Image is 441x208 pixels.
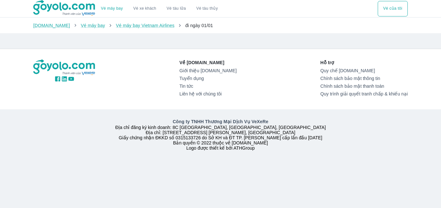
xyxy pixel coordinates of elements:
a: Vé xe khách [133,6,156,11]
div: choose transportation mode [96,1,223,16]
div: choose transportation mode [378,1,408,16]
a: Vé máy bay [101,6,123,11]
a: Quy trình giải quyết tranh chấp & khiếu nại [320,91,408,96]
img: logo [33,59,96,75]
p: Về [DOMAIN_NAME] [179,59,237,66]
a: Liên hệ với chúng tôi [179,91,237,96]
p: Hỗ trợ [320,59,408,66]
a: [DOMAIN_NAME] [33,23,70,28]
button: Vé tàu thủy [191,1,223,16]
nav: breadcrumb [33,22,408,29]
div: Địa chỉ đăng ký kinh doanh: 8C [GEOGRAPHIC_DATA], [GEOGRAPHIC_DATA], [GEOGRAPHIC_DATA] Địa chỉ: [... [29,118,412,151]
a: Giới thiệu [DOMAIN_NAME] [179,68,237,73]
a: Quy chế [DOMAIN_NAME] [320,68,408,73]
span: đi ngày 01/01 [185,23,213,28]
p: Công ty TNHH Thương Mại Dịch Vụ VeXeRe [35,118,406,125]
button: Vé của tôi [378,1,408,16]
a: Vé máy bay Vietnam Airlines [116,23,175,28]
a: Tin tức [179,84,237,89]
a: Chính sách bảo mật thông tin [320,76,408,81]
a: Vé máy bay [81,23,105,28]
a: Tuyển dụng [179,76,237,81]
a: Vé tàu lửa [161,1,191,16]
a: Chính sách bảo mật thanh toán [320,84,408,89]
